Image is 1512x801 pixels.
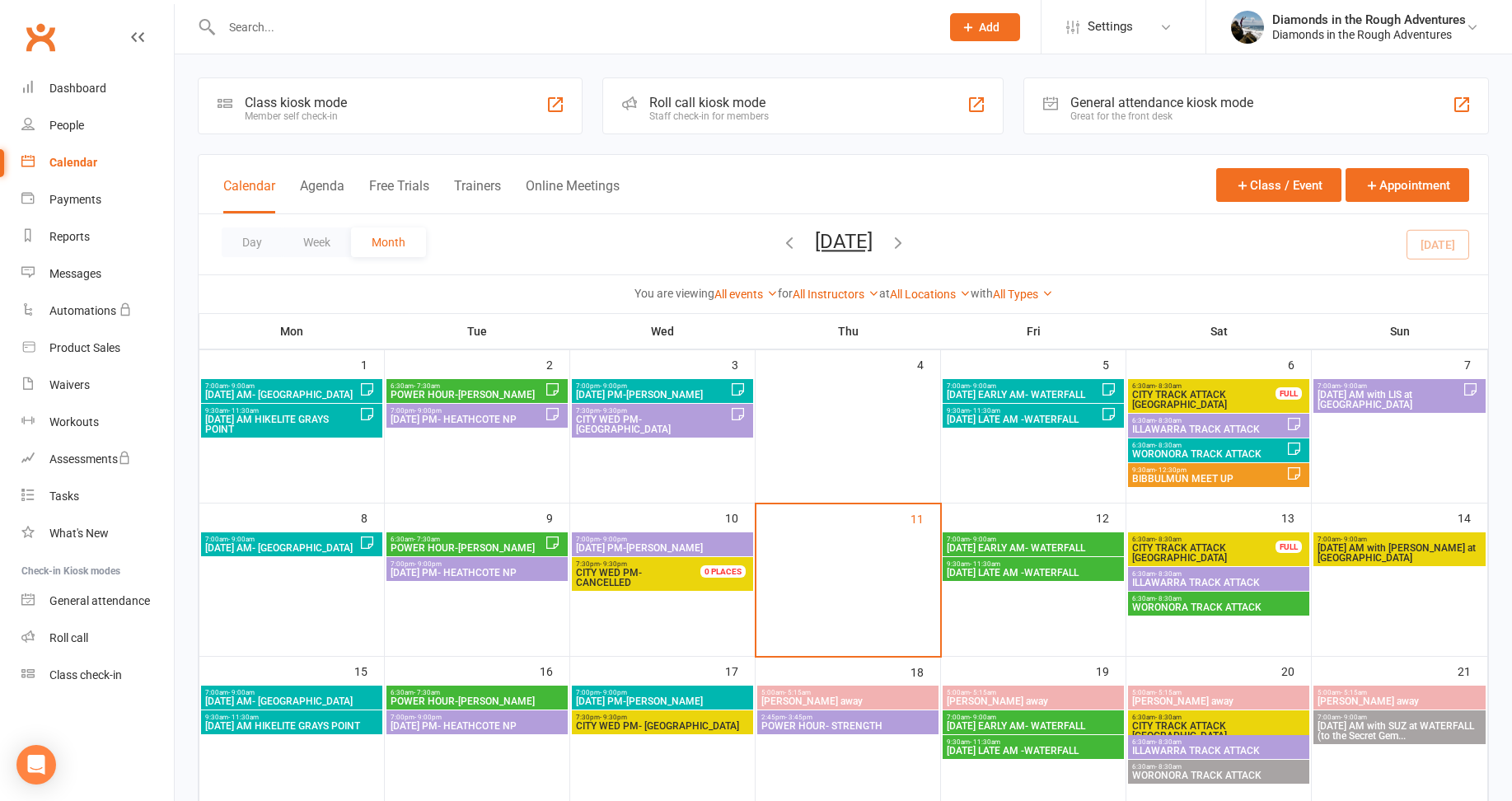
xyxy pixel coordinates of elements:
[1317,689,1482,696] span: 5:00am
[20,16,61,58] a: Clubworx
[390,543,545,553] span: POWER HOUR-[PERSON_NAME]
[649,95,769,110] div: Roll call kiosk mode
[761,689,935,696] span: 5:00am
[390,382,545,390] span: 6:30am
[540,657,569,684] div: 16
[941,314,1126,349] th: Fri
[1131,689,1306,696] span: 5:00am
[49,594,150,607] div: General attendance
[570,314,756,349] th: Wed
[910,658,940,685] div: 18
[970,714,996,721] span: - 9:00am
[49,631,88,644] div: Roll call
[21,255,174,293] a: Messages
[21,441,174,478] a: Assessments
[390,696,564,706] span: POWER HOUR-[PERSON_NAME]
[1317,543,1482,563] span: [DATE] AM with [PERSON_NAME] at [GEOGRAPHIC_DATA]
[228,407,259,415] span: - 11:30am
[970,407,1000,415] span: - 11:30am
[49,82,106,95] div: Dashboard
[49,193,101,206] div: Payments
[300,178,344,213] button: Agenda
[414,536,440,543] span: - 7:30am
[223,178,275,213] button: Calendar
[575,543,750,553] span: [DATE] PM-[PERSON_NAME]
[390,536,545,543] span: 6:30am
[1317,390,1463,410] span: [DATE] AM with LIS at [GEOGRAPHIC_DATA]
[228,714,259,721] span: - 11:30am
[1131,763,1306,771] span: 6:30am
[879,287,890,300] strong: at
[546,504,569,531] div: 9
[414,407,442,415] span: - 9:00pm
[49,304,116,317] div: Automations
[1155,442,1182,449] span: - 8:30am
[390,714,564,721] span: 7:00pm
[1070,110,1253,122] div: Great for the front desk
[778,287,793,300] strong: for
[1131,543,1276,563] span: CITY TRACK ATTACK [GEOGRAPHIC_DATA]
[16,745,56,785] div: Open Intercom Messenger
[390,415,545,424] span: [DATE] PM- HEATHCOTE NP
[228,382,255,390] span: - 9:00am
[390,568,564,578] span: [DATE] PM- HEATHCOTE NP
[21,657,174,694] a: Class kiosk mode
[546,350,569,377] div: 2
[1346,168,1469,202] button: Appointment
[946,536,1121,543] span: 7:00am
[390,407,545,415] span: 7:00pm
[1102,350,1126,377] div: 5
[21,218,174,255] a: Reports
[784,689,811,696] span: - 5:15am
[49,527,109,540] div: What's New
[1317,721,1482,741] span: [DATE] AM with SUZ at WATERFALL (to the Secret Gem...
[600,382,627,390] span: - 9:00pm
[575,407,730,415] span: 7:30pm
[361,504,384,531] div: 8
[369,178,429,213] button: Free Trials
[575,714,750,721] span: 7:30pm
[414,689,440,696] span: - 7:30am
[946,415,1101,424] span: [DATE] LATE AM -WATERFALL
[946,568,1121,578] span: [DATE] LATE AM -WATERFALL
[1276,387,1302,400] div: FULL
[21,330,174,367] a: Product Sales
[49,119,84,132] div: People
[49,156,97,169] div: Calendar
[1312,314,1488,349] th: Sun
[204,382,359,390] span: 7:00am
[390,721,564,731] span: [DATE] PM- HEATHCOTE NP
[1096,657,1126,684] div: 19
[49,267,101,280] div: Messages
[946,382,1101,390] span: 7:00am
[971,287,993,300] strong: with
[946,696,1121,706] span: [PERSON_NAME] away
[1131,771,1306,780] span: WORONORA TRACK ATTACK
[1281,504,1311,531] div: 13
[1131,721,1306,741] span: CITY TRACK ATTACK [GEOGRAPHIC_DATA]
[390,689,564,696] span: 6:30am
[49,668,122,682] div: Class check-in
[1276,541,1302,553] div: FULL
[526,178,620,213] button: Online Meetings
[1131,570,1306,578] span: 6:30am
[575,689,750,696] span: 7:00pm
[993,288,1053,301] a: All Types
[946,746,1121,756] span: [DATE] LATE AM -WATERFALL
[1341,689,1367,696] span: - 5:15am
[414,560,442,568] span: - 9:00pm
[1317,714,1482,721] span: 7:00am
[970,689,996,696] span: - 5:15am
[21,144,174,181] a: Calendar
[1131,466,1286,474] span: 9:30am
[1131,746,1306,756] span: ILLAWARRA TRACK ATTACK
[21,404,174,441] a: Workouts
[575,382,730,390] span: 7:00pm
[970,560,1000,568] span: - 11:30am
[761,721,935,731] span: POWER HOUR- STRENGTH
[49,452,131,466] div: Assessments
[1272,12,1466,27] div: Diamonds in the Rough Adventures
[634,287,714,300] strong: You are viewing
[1464,350,1487,377] div: 7
[204,415,359,434] span: [DATE] AM HIKELITE GRAYS POINT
